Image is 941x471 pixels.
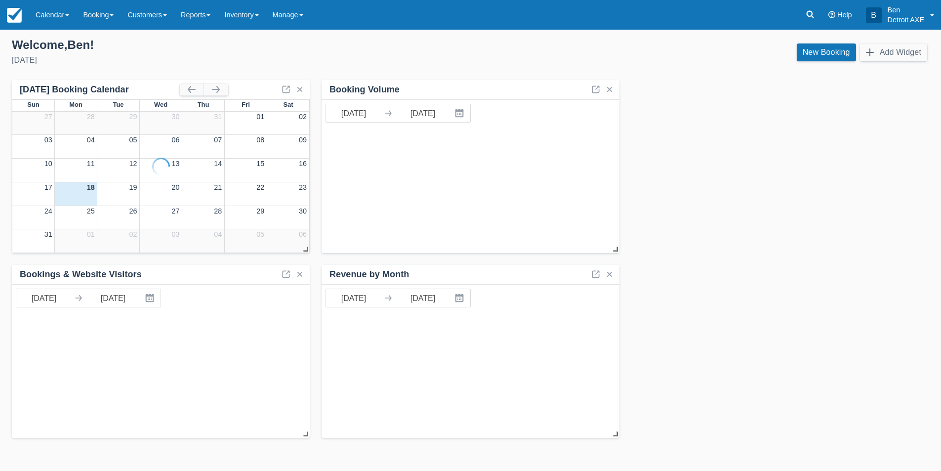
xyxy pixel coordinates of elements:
a: 04 [214,230,222,238]
div: Bookings & Website Visitors [20,269,142,280]
a: 01 [256,113,264,121]
a: 30 [171,113,179,121]
input: Start Date [16,289,72,307]
a: 27 [44,113,52,121]
a: 08 [256,136,264,144]
a: 29 [129,113,137,121]
a: 17 [44,183,52,191]
div: Welcome , Ben ! [12,38,463,52]
a: 23 [299,183,307,191]
a: 15 [256,160,264,168]
i: Help [828,11,835,18]
a: 03 [171,230,179,238]
a: 06 [171,136,179,144]
a: 01 [87,230,95,238]
a: 24 [44,207,52,215]
a: 27 [171,207,179,215]
a: 05 [129,136,137,144]
a: 02 [129,230,137,238]
a: 07 [214,136,222,144]
a: 25 [87,207,95,215]
button: Interact with the calendar and add the check-in date for your trip. [141,289,161,307]
input: End Date [85,289,141,307]
div: Revenue by Month [329,269,409,280]
button: Add Widget [860,43,927,61]
a: 02 [299,113,307,121]
button: Interact with the calendar and add the check-in date for your trip. [450,289,470,307]
img: checkfront-main-nav-mini-logo.png [7,8,22,23]
a: 11 [87,160,95,168]
p: Detroit AXE [888,15,924,25]
div: B [866,7,882,23]
a: 22 [256,183,264,191]
a: 09 [299,136,307,144]
a: 04 [87,136,95,144]
a: 21 [214,183,222,191]
a: 28 [87,113,95,121]
a: 12 [129,160,137,168]
a: New Booking [797,43,856,61]
a: 05 [256,230,264,238]
a: 19 [129,183,137,191]
input: End Date [395,289,450,307]
a: 03 [44,136,52,144]
a: 28 [214,207,222,215]
a: 10 [44,160,52,168]
a: 29 [256,207,264,215]
a: 16 [299,160,307,168]
input: Start Date [326,289,381,307]
div: [DATE] [12,54,463,66]
a: 20 [171,183,179,191]
a: 30 [299,207,307,215]
a: 06 [299,230,307,238]
input: Start Date [326,104,381,122]
a: 18 [87,183,95,191]
a: 13 [171,160,179,168]
span: Help [837,11,852,19]
a: 31 [44,230,52,238]
p: Ben [888,5,924,15]
a: 31 [214,113,222,121]
input: End Date [395,104,450,122]
div: Booking Volume [329,84,400,95]
a: 14 [214,160,222,168]
button: Interact with the calendar and add the check-in date for your trip. [450,104,470,122]
a: 26 [129,207,137,215]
